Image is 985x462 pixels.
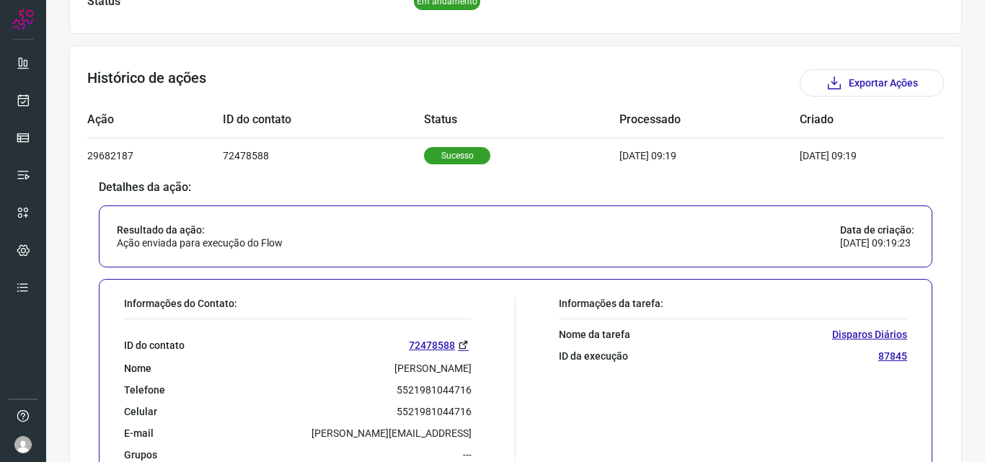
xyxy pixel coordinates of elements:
[394,362,472,375] p: [PERSON_NAME]
[124,405,157,418] p: Celular
[878,350,907,363] p: 87845
[124,297,472,310] p: Informações do Contato:
[800,102,901,138] td: Criado
[124,362,151,375] p: Nome
[424,102,619,138] td: Status
[87,69,206,97] h3: Histórico de ações
[409,337,472,353] a: 72478588
[424,147,490,164] p: Sucesso
[14,436,32,453] img: avatar-user-boy.jpg
[619,102,800,138] td: Processado
[559,328,630,341] p: Nome da tarefa
[800,138,901,173] td: [DATE] 09:19
[117,236,283,249] p: Ação enviada para execução do Flow
[800,69,944,97] button: Exportar Ações
[840,223,914,236] p: Data de criação:
[124,448,157,461] p: Grupos
[619,138,800,173] td: [DATE] 09:19
[124,427,154,440] p: E-mail
[559,297,907,310] p: Informações da tarefa:
[12,9,34,30] img: Logo
[117,223,283,236] p: Resultado da ação:
[223,138,424,173] td: 72478588
[397,383,472,396] p: 5521981044716
[223,102,424,138] td: ID do contato
[99,181,932,194] p: Detalhes da ação:
[463,448,472,461] p: ---
[124,383,165,396] p: Telefone
[312,427,472,440] p: [PERSON_NAME][EMAIL_ADDRESS]
[87,102,223,138] td: Ação
[397,405,472,418] p: 5521981044716
[832,328,907,341] p: Disparos Diários
[840,236,914,249] p: [DATE] 09:19:23
[87,138,223,173] td: 29682187
[559,350,628,363] p: ID da execução
[124,339,185,352] p: ID do contato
